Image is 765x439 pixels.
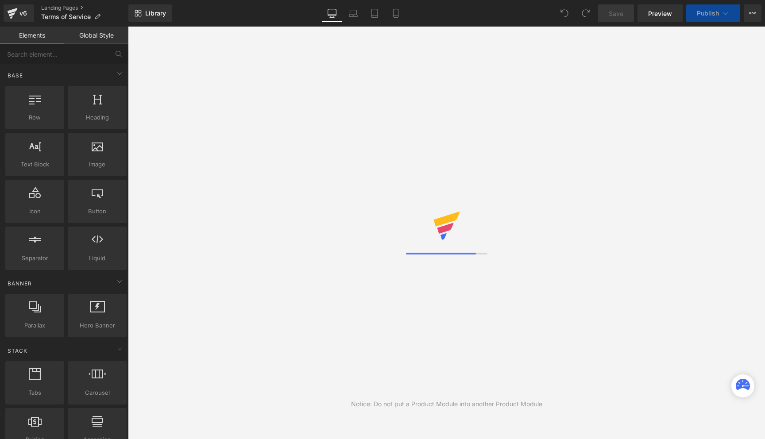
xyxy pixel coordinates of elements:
[8,113,62,122] span: Row
[744,4,761,22] button: More
[697,10,719,17] span: Publish
[70,113,124,122] span: Heading
[70,254,124,263] span: Liquid
[70,160,124,169] span: Image
[8,388,62,397] span: Tabs
[637,4,683,22] a: Preview
[41,13,91,20] span: Terms of Service
[8,254,62,263] span: Separator
[7,71,24,80] span: Base
[577,4,595,22] button: Redo
[64,27,128,44] a: Global Style
[70,321,124,330] span: Hero Banner
[70,388,124,397] span: Carousel
[7,279,33,288] span: Banner
[8,160,62,169] span: Text Block
[145,9,166,17] span: Library
[18,8,29,19] div: v6
[128,4,172,22] a: New Library
[343,4,364,22] a: Laptop
[7,347,28,355] span: Stack
[364,4,385,22] a: Tablet
[321,4,343,22] a: Desktop
[648,9,672,18] span: Preview
[556,4,573,22] button: Undo
[609,9,623,18] span: Save
[41,4,128,12] a: Landing Pages
[4,4,34,22] a: v6
[351,399,542,409] div: Notice: Do not put a Product Module into another Product Module
[70,207,124,216] span: Button
[8,321,62,330] span: Parallax
[385,4,406,22] a: Mobile
[686,4,740,22] button: Publish
[8,207,62,216] span: Icon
